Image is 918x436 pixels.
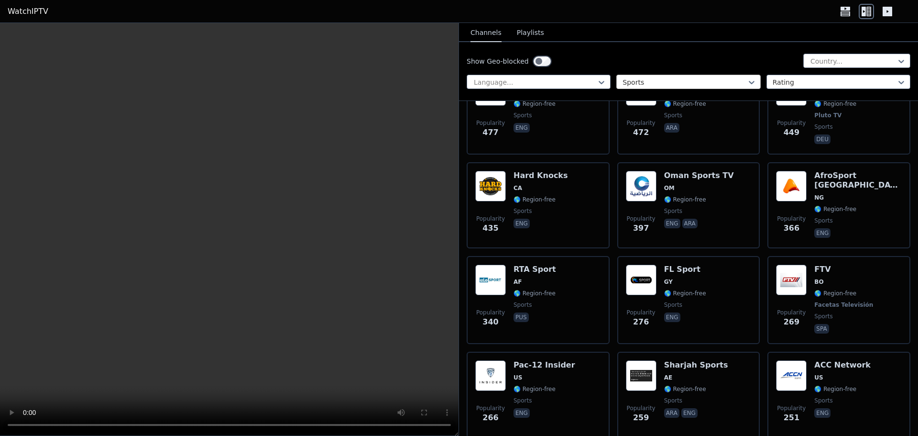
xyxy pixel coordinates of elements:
[627,119,656,127] span: Popularity
[814,100,856,108] span: 🌎 Region-free
[633,412,649,424] span: 259
[814,324,829,334] p: spa
[814,408,831,418] p: eng
[784,223,799,234] span: 366
[664,184,675,192] span: OM
[627,215,656,223] span: Popularity
[814,385,856,393] span: 🌎 Region-free
[814,205,856,213] span: 🌎 Region-free
[664,171,734,180] h6: Oman Sports TV
[514,301,532,309] span: sports
[664,207,682,215] span: sports
[514,207,532,215] span: sports
[814,217,832,224] span: sports
[777,215,806,223] span: Popularity
[514,100,556,108] span: 🌎 Region-free
[814,374,823,381] span: US
[784,316,799,328] span: 269
[776,265,807,295] img: FTV
[664,301,682,309] span: sports
[814,265,875,274] h6: FTV
[514,397,532,404] span: sports
[514,290,556,297] span: 🌎 Region-free
[475,171,506,201] img: Hard Knocks
[682,219,698,228] p: ara
[627,309,656,316] span: Popularity
[814,397,832,404] span: sports
[664,360,728,370] h6: Sharjah Sports
[517,24,544,42] button: Playlists
[777,119,806,127] span: Popularity
[681,408,698,418] p: eng
[814,112,841,119] span: Pluto TV
[777,404,806,412] span: Popularity
[664,397,682,404] span: sports
[777,309,806,316] span: Popularity
[664,219,680,228] p: eng
[514,265,556,274] h6: RTA Sport
[475,265,506,295] img: RTA Sport
[633,316,649,328] span: 276
[664,385,706,393] span: 🌎 Region-free
[476,404,505,412] span: Popularity
[814,313,832,320] span: sports
[514,112,532,119] span: sports
[664,290,706,297] span: 🌎 Region-free
[514,278,522,286] span: AF
[814,171,902,190] h6: AfroSport [GEOGRAPHIC_DATA]
[514,123,530,133] p: eng
[514,196,556,203] span: 🌎 Region-free
[776,171,807,201] img: AfroSport Nigeria
[627,404,656,412] span: Popularity
[514,408,530,418] p: eng
[814,290,856,297] span: 🌎 Region-free
[814,134,831,144] p: deu
[482,316,498,328] span: 340
[476,215,505,223] span: Popularity
[814,278,823,286] span: BO
[784,412,799,424] span: 251
[514,219,530,228] p: eng
[664,374,672,381] span: AE
[664,313,680,322] p: eng
[664,196,706,203] span: 🌎 Region-free
[514,313,529,322] p: pus
[664,123,679,133] p: ara
[476,119,505,127] span: Popularity
[470,24,502,42] button: Channels
[8,6,48,17] a: WatchIPTV
[482,412,498,424] span: 266
[514,171,568,180] h6: Hard Knocks
[814,301,873,309] span: Facetas Televisión
[633,127,649,138] span: 472
[664,265,706,274] h6: FL Sport
[626,360,656,391] img: Sharjah Sports
[514,360,575,370] h6: Pac-12 Insider
[514,385,556,393] span: 🌎 Region-free
[664,112,682,119] span: sports
[814,360,871,370] h6: ACC Network
[814,123,832,131] span: sports
[664,278,673,286] span: GY
[482,127,498,138] span: 477
[514,374,522,381] span: US
[626,171,656,201] img: Oman Sports TV
[475,360,506,391] img: Pac-12 Insider
[664,100,706,108] span: 🌎 Region-free
[814,194,824,201] span: NG
[514,184,522,192] span: CA
[476,309,505,316] span: Popularity
[814,228,831,238] p: eng
[626,265,656,295] img: FL Sport
[633,223,649,234] span: 397
[482,223,498,234] span: 435
[664,408,679,418] p: ara
[776,360,807,391] img: ACC Network
[467,56,529,66] label: Show Geo-blocked
[784,127,799,138] span: 449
